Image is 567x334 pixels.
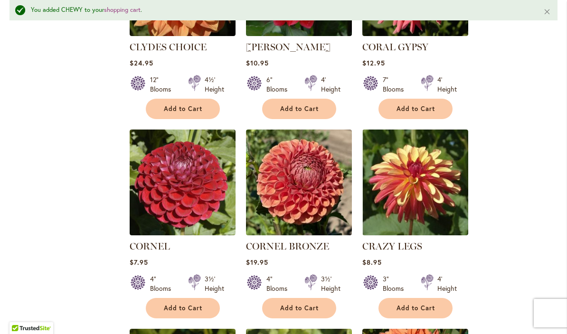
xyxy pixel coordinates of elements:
[104,6,141,14] a: shopping cart
[362,41,428,53] a: CORAL GYPSY
[130,258,148,267] span: $7.95
[262,298,336,318] button: Add to Cart
[397,105,435,113] span: Add to Cart
[378,298,453,318] button: Add to Cart
[164,105,203,113] span: Add to Cart
[321,274,340,293] div: 3½' Height
[437,75,457,94] div: 4' Height
[362,258,382,267] span: $8.95
[130,241,170,252] a: CORNEL
[246,258,268,267] span: $19.95
[362,29,468,38] a: CORAL GYPSY
[280,304,319,312] span: Add to Cart
[31,6,529,15] div: You added CHEWY to your .
[266,75,293,94] div: 6" Blooms
[130,58,153,67] span: $24.95
[7,300,34,327] iframe: Launch Accessibility Center
[205,75,224,94] div: 4½' Height
[378,99,453,119] button: Add to Cart
[266,274,293,293] div: 4" Blooms
[246,41,331,53] a: [PERSON_NAME]
[362,130,468,235] img: CRAZY LEGS
[437,274,457,293] div: 4' Height
[205,274,224,293] div: 3½' Height
[130,228,236,237] a: CORNEL
[246,241,329,252] a: CORNEL BRONZE
[146,99,220,119] button: Add to Cart
[130,130,236,235] img: CORNEL
[130,29,236,38] a: Clyde's Choice
[383,75,409,94] div: 7" Blooms
[280,105,319,113] span: Add to Cart
[362,241,422,252] a: CRAZY LEGS
[362,228,468,237] a: CRAZY LEGS
[262,99,336,119] button: Add to Cart
[130,41,207,53] a: CLYDES CHOICE
[150,75,177,94] div: 12" Blooms
[246,58,269,67] span: $10.95
[150,274,177,293] div: 4" Blooms
[246,29,352,38] a: COOPER BLAINE
[164,304,203,312] span: Add to Cart
[397,304,435,312] span: Add to Cart
[383,274,409,293] div: 3" Blooms
[146,298,220,318] button: Add to Cart
[246,130,352,235] img: CORNEL BRONZE
[246,228,352,237] a: CORNEL BRONZE
[362,58,385,67] span: $12.95
[321,75,340,94] div: 4' Height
